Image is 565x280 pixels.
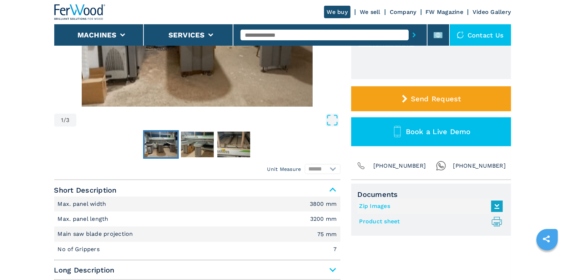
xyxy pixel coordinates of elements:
a: Zip Images [359,200,499,212]
button: Open Fullscreen [78,114,338,127]
img: Whatsapp [436,161,446,171]
nav: Thumbnail Navigation [54,130,340,159]
button: Go to Slide 2 [180,130,215,159]
span: 3 [66,117,69,123]
button: Machines [77,31,117,39]
em: Unit Measure [267,166,301,173]
button: Services [168,31,205,39]
span: Send Request [411,95,461,103]
a: We buy [324,6,351,18]
p: No of Grippers [58,245,102,253]
button: Go to Slide 3 [216,130,252,159]
div: Short Description [54,197,340,257]
em: 75 mm [317,231,337,237]
em: 7 [333,246,337,252]
button: Go to Slide 1 [143,130,179,159]
span: Documents [358,190,505,199]
button: Send Request [351,86,511,111]
span: Long Description [54,264,340,276]
div: Ex customer site [358,41,414,47]
span: Short Description [54,184,340,197]
div: Contact us [450,24,511,46]
span: 1 [61,117,64,123]
a: Company [390,9,417,15]
p: Max. panel length [58,215,111,223]
a: Product sheet [359,216,499,228]
span: [PHONE_NUMBER] [373,161,426,171]
a: FW Magazine [426,9,464,15]
img: f67bb56257ef78db7de84074469beab2 [145,132,177,157]
img: Contact us [457,31,464,39]
img: Ferwood [54,4,106,20]
iframe: Chat [535,248,560,275]
span: Book a Live Demo [406,127,471,136]
a: sharethis [538,230,555,248]
span: / [64,117,66,123]
button: submit-button [409,27,420,43]
em: 3800 mm [310,201,337,207]
img: Phone [356,161,366,171]
a: Video Gallery [473,9,511,15]
span: [PHONE_NUMBER] [453,161,506,171]
em: 3200 mm [310,216,337,222]
img: aa5299c4cfd8b2288d32a2c6a04ffa60 [217,132,250,157]
img: be3483a7f34b8163e528b57383b7d82b [181,132,214,157]
p: Max. panel width [58,200,108,208]
a: We sell [360,9,380,15]
p: Main saw blade projection [58,230,135,238]
button: Book a Live Demo [351,117,511,146]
